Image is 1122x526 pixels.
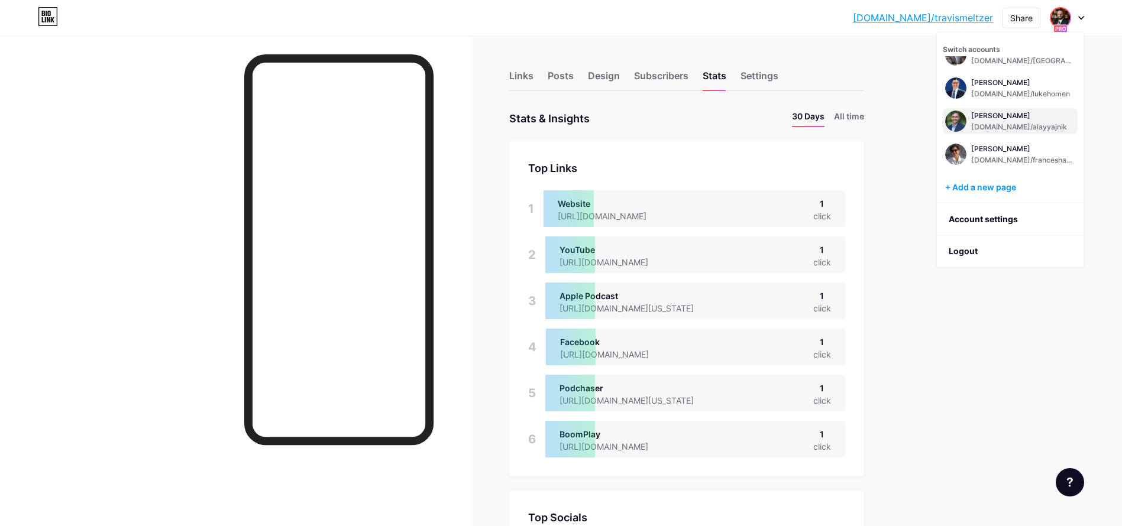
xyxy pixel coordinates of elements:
[792,110,824,127] li: 30 Days
[560,336,668,348] div: Facebook
[971,78,1070,87] div: [PERSON_NAME]
[560,348,668,361] div: [URL][DOMAIN_NAME]
[813,336,831,348] div: 1
[528,509,845,525] div: Top Socials
[548,69,574,90] div: Posts
[560,290,713,302] div: Apple Podcast
[528,190,534,227] div: 1
[937,203,1084,235] a: Account settings
[528,160,845,176] div: Top Links
[945,77,966,99] img: testingbilal
[634,69,688,90] div: Subscribers
[509,69,533,90] div: Links
[560,256,667,268] div: [URL][DOMAIN_NAME]
[528,236,536,273] div: 2
[971,111,1067,121] div: [PERSON_NAME]
[945,144,966,165] img: testingbilal
[834,110,864,127] li: All time
[813,382,831,394] div: 1
[741,69,778,90] div: Settings
[945,111,966,132] img: testingbilal
[703,69,726,90] div: Stats
[813,394,831,407] div: click
[813,197,831,210] div: 1
[560,440,667,453] div: [URL][DOMAIN_NAME]
[1010,12,1033,24] div: Share
[813,256,831,268] div: click
[813,243,831,256] div: 1
[560,382,713,394] div: Podchaser
[971,89,1070,99] div: [DOMAIN_NAME]/lukehomen
[971,155,1075,165] div: [DOMAIN_NAME]/franceshayden
[853,11,993,25] a: [DOMAIN_NAME]/travismeltzer
[588,69,620,90] div: Design
[813,290,831,302] div: 1
[813,210,831,222] div: click
[509,110,590,127] div: Stats & Insights
[937,235,1084,267] li: Logout
[528,329,536,365] div: 4
[943,45,1000,54] span: Switch accounts
[528,283,536,319] div: 3
[560,394,713,407] div: [URL][DOMAIN_NAME][US_STATE]
[971,122,1067,132] div: [DOMAIN_NAME]/alayyajnik
[1051,8,1070,27] img: testingbilal
[558,197,665,210] div: Website
[813,440,831,453] div: click
[560,302,713,314] div: [URL][DOMAIN_NAME][US_STATE]
[528,375,536,411] div: 5
[945,181,1078,193] div: + Add a new page
[813,302,831,314] div: click
[813,428,831,440] div: 1
[560,428,667,440] div: BoomPlay
[528,421,536,457] div: 6
[971,144,1075,154] div: [PERSON_NAME]
[813,348,831,361] div: click
[558,210,665,222] div: [URL][DOMAIN_NAME]
[560,243,667,256] div: YouTube
[971,56,1075,66] div: [DOMAIN_NAME]/[GEOGRAPHIC_DATA]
